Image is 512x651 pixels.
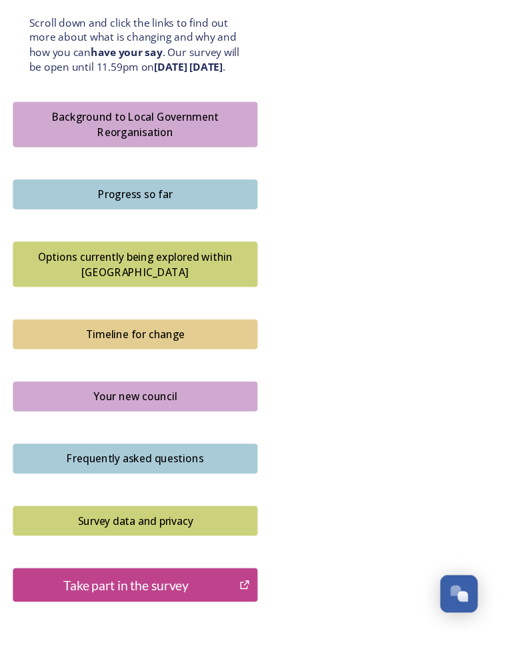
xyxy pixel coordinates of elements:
div: Options currently being explored within [GEOGRAPHIC_DATA] [21,256,258,288]
button: Take part in the survey [13,585,265,620]
div: Your new council [21,400,258,416]
strong: have your say [93,46,167,61]
p: Scroll down and click the links to find out more about what is changing and why and how you can .... [30,16,249,77]
button: Background to Local Government Reorganisation [13,105,265,151]
div: Frequently asked questions [21,464,258,480]
button: Options currently being explored within West Sussex [13,249,265,295]
button: Open Chat [453,592,492,631]
div: Survey data and privacy [21,528,258,544]
div: Timeline for change [21,336,258,352]
div: Progress so far [21,192,258,208]
strong: [DATE] [195,61,229,76]
strong: [DATE] [159,61,193,76]
div: Take part in the survey [21,592,239,612]
button: Frequently asked questions [13,457,265,488]
div: Background to Local Government Reorganisation [21,112,258,144]
button: Survey data and privacy [13,521,265,552]
button: Progress so far [13,185,265,215]
button: Timeline for change [13,329,265,360]
button: Your new council [13,393,265,424]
